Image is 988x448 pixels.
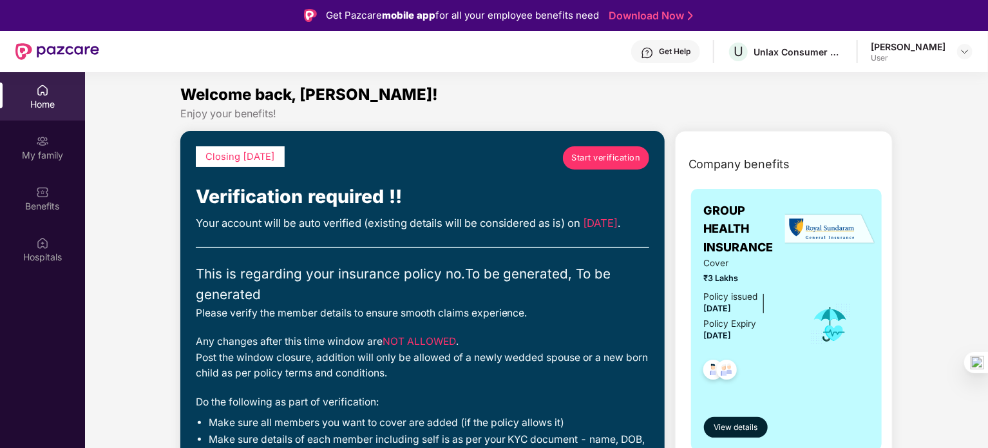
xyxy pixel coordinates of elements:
[641,46,654,59] img: svg+xml;base64,PHN2ZyBpZD0iSGVscC0zMngzMiIgeG1sbnM9Imh0dHA6Ly93d3cudzMub3JnLzIwMDAvc3ZnIiB3aWR0aD...
[704,202,792,257] span: GROUP HEALTH INSURANCE
[205,151,275,162] span: Closing [DATE]
[571,151,640,164] span: Start verification
[871,41,945,53] div: [PERSON_NAME]
[196,182,649,211] div: Verification required !!
[180,85,438,104] span: Welcome back, [PERSON_NAME]!
[36,237,49,249] img: svg+xml;base64,PHN2ZyBpZD0iSG9zcGl0YWxzIiB4bWxucz0iaHR0cDovL3d3dy53My5vcmcvMjAwMC9zdmciIHdpZHRoPS...
[36,186,49,199] img: svg+xml;base64,PHN2ZyBpZD0iQmVuZWZpdHMiIHhtbG5zPSJodHRwOi8vd3d3LnczLm9yZy8yMDAwL3N2ZyIgd2lkdGg9Ij...
[810,303,851,346] img: icon
[734,44,743,59] span: U
[659,46,690,57] div: Get Help
[15,43,99,60] img: New Pazcare Logo
[196,334,649,382] div: Any changes after this time window are . Post the window closure, addition will only be allowed o...
[704,272,792,285] span: ₹3 Lakhs
[326,8,599,23] div: Get Pazcare for all your employee benefits need
[196,264,649,306] div: This is regarding your insurance policy no. To be generated, To be generated
[304,9,317,22] img: Logo
[563,146,649,170] a: Start verification
[196,306,649,322] div: Please verify the member details to ensure smooth claims experience.
[704,331,732,340] span: [DATE]
[383,335,456,347] span: NOT ALLOWED
[754,46,844,58] div: Unlax Consumer Solutions Private Limited
[711,356,743,387] img: svg+xml;base64,PHN2ZyB4bWxucz0iaHR0cDovL3d3dy53My5vcmcvMjAwMC9zdmciIHdpZHRoPSI0OC45NDMiIGhlaWdodD...
[196,394,649,411] div: Do the following as part of verification:
[704,417,768,438] button: View details
[698,356,729,387] img: svg+xml;base64,PHN2ZyB4bWxucz0iaHR0cDovL3d3dy53My5vcmcvMjAwMC9zdmciIHdpZHRoPSI0OC45NDMiIGhlaWdodD...
[704,290,758,304] div: Policy issued
[688,9,693,23] img: Stroke
[785,213,875,245] img: insurerLogo
[209,416,649,430] li: Make sure all members you want to cover are added (if the policy allows it)
[36,135,49,148] img: svg+xml;base64,PHN2ZyB3aWR0aD0iMjAiIGhlaWdodD0iMjAiIHZpZXdCb3g9IjAgMCAyMCAyMCIgZmlsbD0ibm9uZSIgeG...
[871,53,945,63] div: User
[689,155,790,173] span: Company benefits
[960,46,970,57] img: svg+xml;base64,PHN2ZyBpZD0iRHJvcGRvd24tMzJ4MzIiIHhtbG5zPSJodHRwOi8vd3d3LnczLm9yZy8yMDAwL3N2ZyIgd2...
[584,217,618,229] span: [DATE]
[382,9,435,21] strong: mobile app
[609,9,689,23] a: Download Now
[180,107,893,121] div: Enjoy your benefits!
[196,215,649,231] div: Your account will be auto verified (existing details will be considered as is) on .
[36,84,49,97] img: svg+xml;base64,PHN2ZyBpZD0iSG9tZSIgeG1sbnM9Imh0dHA6Ly93d3cudzMub3JnLzIwMDAvc3ZnIiB3aWR0aD0iMjAiIG...
[714,422,757,434] span: View details
[971,356,984,369] img: one_i.png
[704,304,732,313] span: [DATE]
[704,317,757,331] div: Policy Expiry
[704,257,792,270] span: Cover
